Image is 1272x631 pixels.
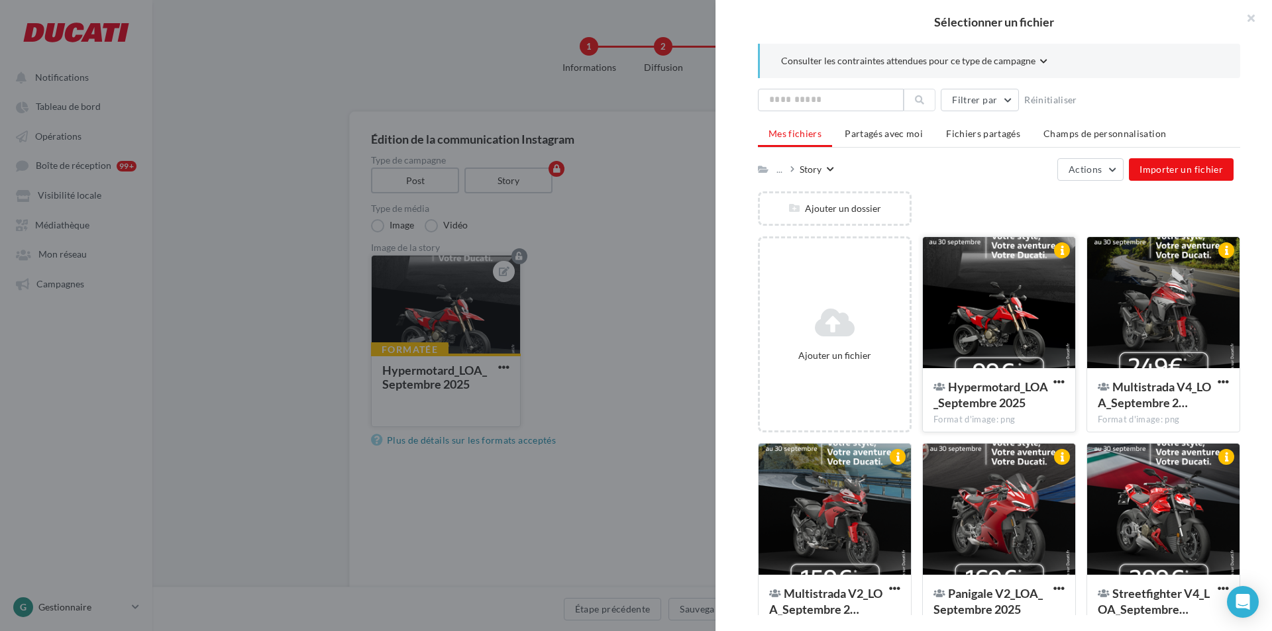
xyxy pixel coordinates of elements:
h2: Sélectionner un fichier [737,16,1251,28]
button: Consulter les contraintes attendues pour ce type de campagne [781,54,1047,70]
span: Importer un fichier [1139,164,1223,175]
div: Story [800,163,821,175]
span: Mes fichiers [768,128,821,139]
span: Streetfighter V4_LOA_Septembre 2025 [1098,586,1210,616]
button: Filtrer par [941,89,1019,111]
span: Multistrada V4_LOA_Septembre 2025 [1098,379,1211,410]
span: Consulter les contraintes attendues pour ce type de campagne [781,54,1035,67]
button: Importer un fichier [1129,158,1234,181]
div: ... [774,160,785,178]
div: Format d'image: png [933,414,1065,426]
span: Panigale V2_LOA_Septembre 2025 [933,586,1043,616]
button: Actions [1057,158,1124,181]
div: Open Intercom Messenger [1227,586,1259,618]
div: Format d'image: png [1098,414,1229,426]
span: Actions [1069,164,1102,175]
span: Multistrada V2_LOA_Septembre 2025 [769,586,882,616]
button: Réinitialiser [1019,92,1083,108]
span: Partagés avec moi [845,128,923,139]
span: Champs de personnalisation [1043,128,1166,139]
div: Ajouter un dossier [760,202,910,215]
span: Hypermotard_LOA_Septembre 2025 [933,379,1048,410]
div: Ajouter un fichier [765,349,904,362]
span: Fichiers partagés [946,128,1020,139]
